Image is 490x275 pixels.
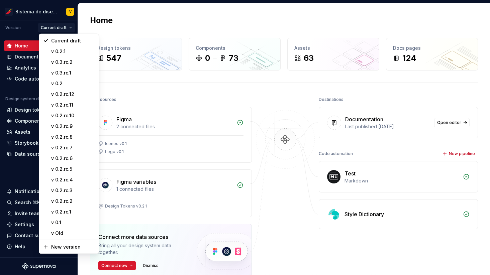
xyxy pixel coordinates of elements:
div: v 0.3.rc.2 [51,59,95,65]
div: v 0.3.rc.1 [51,70,95,76]
div: v 0.2.rc.12 [51,91,95,98]
div: v 0.2.rc.11 [51,102,95,108]
div: v 0.2.rc.3 [51,187,95,194]
div: v 0.2.rc.9 [51,123,95,130]
div: v 0.2.rc.10 [51,112,95,119]
div: New version [51,244,95,250]
div: v Old [51,230,95,237]
div: v 0.1 [51,219,95,226]
div: v 0.2.rc.8 [51,134,95,140]
div: v 0.2.rc.6 [51,155,95,162]
div: Current draft [51,37,95,44]
div: v 0.2 [51,80,95,87]
div: v 0.2.rc.2 [51,198,95,204]
div: v 0.2.rc.1 [51,209,95,215]
div: v 0.2.rc.5 [51,166,95,172]
div: v 0.2.rc.7 [51,144,95,151]
div: v 0.2.1 [51,48,95,55]
div: v 0.2.rc.4 [51,176,95,183]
